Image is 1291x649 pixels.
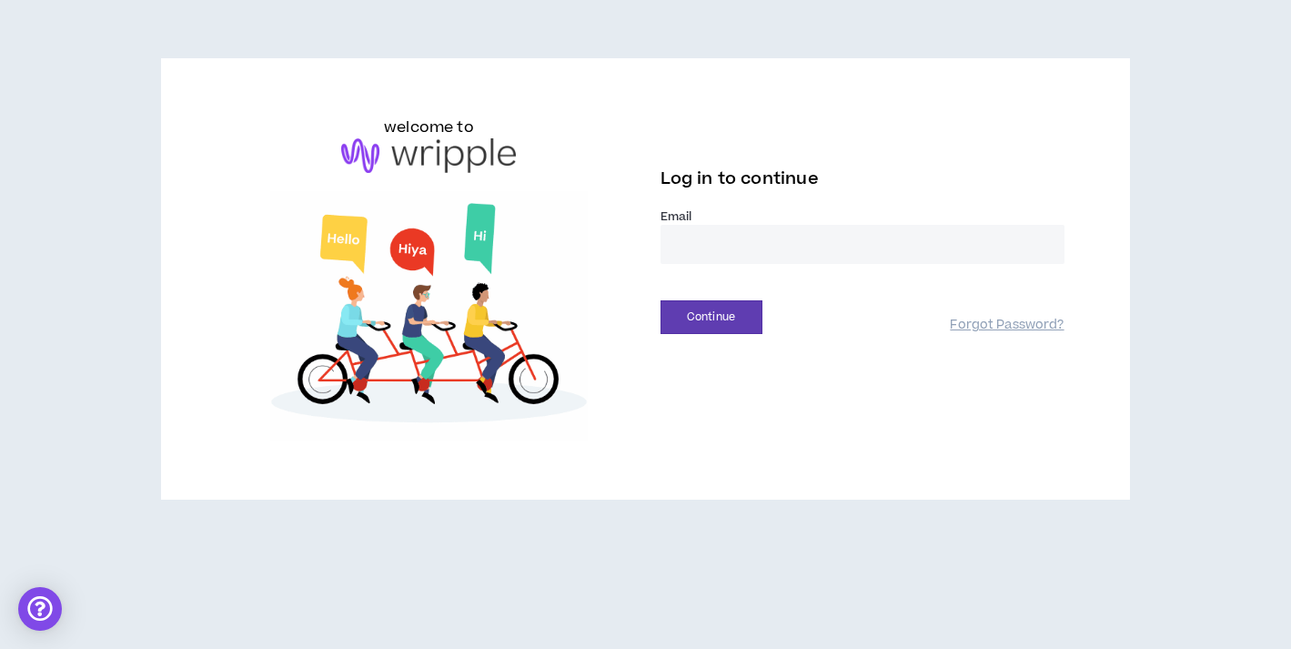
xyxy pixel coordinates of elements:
img: Welcome to Wripple [227,191,630,442]
button: Continue [661,300,762,334]
a: Forgot Password? [950,317,1064,334]
h6: welcome to [384,117,474,138]
label: Email [661,208,1064,225]
img: logo-brand.png [341,138,516,173]
span: Log in to continue [661,167,819,190]
div: Open Intercom Messenger [18,587,62,631]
